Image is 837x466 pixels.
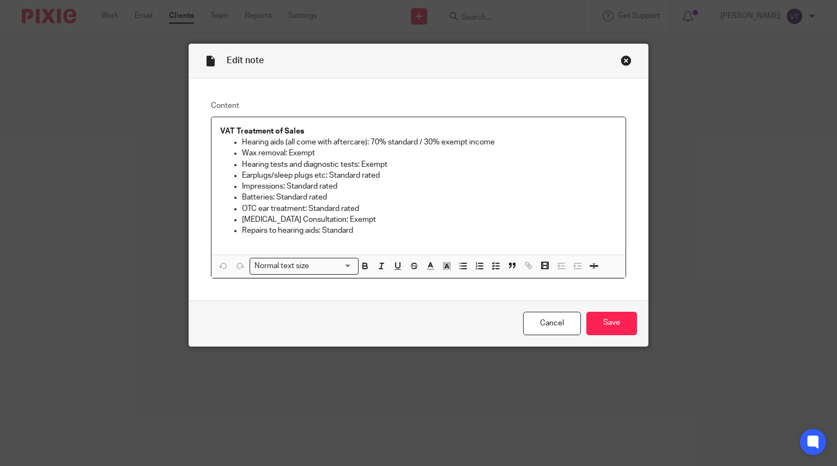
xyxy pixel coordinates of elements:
p: Wax removal: Exempt [242,148,617,159]
input: Search for option [313,261,352,272]
input: Save [586,312,637,335]
p: Batteries: Standard rated [242,192,617,203]
p: Hearing tests and diagnostic tests: Exempt [242,159,617,170]
div: Search for option [250,258,359,275]
span: Normal text size [252,261,312,272]
p: OTC ear treatment: Standard rated [242,203,617,214]
p: Earplugs/sleep plugs etc: Standard rated [242,170,617,181]
div: Close this dialog window [621,55,632,66]
p: [MEDICAL_DATA] Consultation: Exempt [242,214,617,225]
span: Edit note [227,56,264,65]
p: Impressions: Standard rated [242,181,617,192]
p: Repairs to hearing aids: Standard [242,225,617,236]
p: Hearing aids (all come with aftercare): 70% standard / 30% exempt income [242,137,617,148]
label: Content [211,100,627,111]
strong: VAT Treatment of Sales [220,128,304,135]
a: Cancel [523,312,581,335]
